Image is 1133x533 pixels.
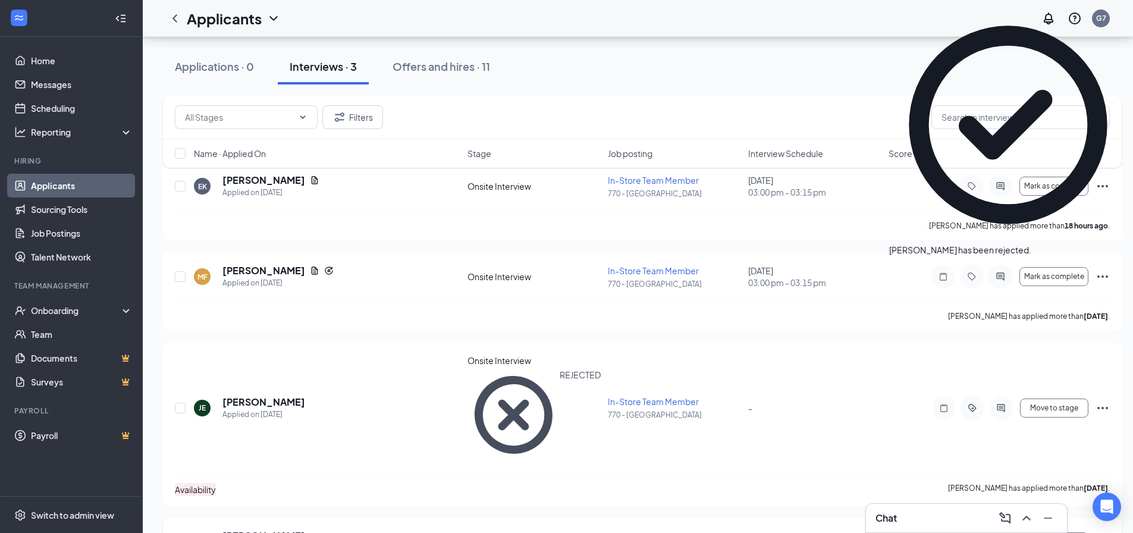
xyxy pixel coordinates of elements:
[1041,511,1055,525] svg: Minimize
[222,187,319,199] div: Applied on [DATE]
[875,512,897,525] h3: Chat
[748,277,881,289] span: 03:00 pm - 03:15 pm
[608,175,699,186] span: In-Store Team Member
[1017,509,1036,528] button: ChevronUp
[31,197,133,221] a: Sourcing Tools
[1096,401,1110,415] svg: Ellipses
[31,221,133,245] a: Job Postings
[965,403,980,413] svg: ActiveTag
[185,111,293,124] input: All Stages
[393,59,490,74] div: Offers and hires · 11
[332,110,347,124] svg: Filter
[948,311,1110,321] p: [PERSON_NAME] has applied more than .
[1030,404,1078,412] span: Move to stage
[31,424,133,447] a: PayrollCrown
[31,126,133,138] div: Reporting
[948,483,1110,496] p: [PERSON_NAME] has applied more than .
[889,244,1031,256] div: [PERSON_NAME] has been rejected.
[13,12,25,24] svg: WorkstreamLogo
[608,279,741,289] p: 770 - [GEOGRAPHIC_DATA]
[889,6,1127,244] svg: CheckmarkCircle
[965,272,979,281] svg: Tag
[31,49,133,73] a: Home
[31,509,114,521] div: Switch to admin view
[187,8,262,29] h1: Applicants
[748,174,881,198] div: [DATE]
[290,59,357,74] div: Interviews · 3
[310,266,319,275] svg: Document
[222,409,305,421] div: Applied on [DATE]
[324,266,334,275] svg: Reapply
[467,369,560,461] svg: CrossCircle
[175,484,216,495] span: Availability
[467,271,601,283] div: Onsite Interview
[467,355,601,366] div: Onsite Interview
[889,148,912,159] span: Score
[31,305,123,316] div: Onboarding
[198,181,207,192] div: EK
[748,148,823,159] span: Interview Schedule
[31,96,133,120] a: Scheduling
[14,509,26,521] svg: Settings
[608,189,741,199] p: 770 - [GEOGRAPHIC_DATA]
[222,396,305,409] h5: [PERSON_NAME]
[937,403,951,413] svg: Note
[310,175,319,185] svg: Document
[1093,493,1121,521] div: Open Intercom Messenger
[996,509,1015,528] button: ComposeMessage
[608,410,741,420] p: 770 - [GEOGRAPHIC_DATA]
[994,403,1008,413] svg: ActiveChat
[298,112,307,122] svg: ChevronDown
[168,11,182,26] svg: ChevronLeft
[993,272,1008,281] svg: ActiveChat
[1019,267,1088,286] button: Mark as complete
[1038,509,1057,528] button: Minimize
[608,148,652,159] span: Job posting
[222,174,305,187] h5: [PERSON_NAME]
[1020,399,1088,418] button: Move to stage
[115,12,127,24] svg: Collapse
[608,396,699,407] span: In-Store Team Member
[31,370,133,394] a: SurveysCrown
[14,126,26,138] svg: Analysis
[748,403,752,413] span: -
[467,148,491,159] span: Stage
[31,322,133,346] a: Team
[748,186,881,198] span: 03:00 pm - 03:15 pm
[748,265,881,289] div: [DATE]
[1084,484,1108,493] b: [DATE]
[608,265,699,276] span: In-Store Team Member
[31,346,133,370] a: DocumentsCrown
[31,174,133,197] a: Applicants
[197,272,208,282] div: MF
[14,305,26,316] svg: UserCheck
[266,11,281,26] svg: ChevronDown
[14,156,130,166] div: Hiring
[31,245,133,269] a: Talent Network
[14,281,130,291] div: Team Management
[560,369,601,461] div: REJECTED
[1024,272,1084,281] span: Mark as complete
[14,406,130,416] div: Payroll
[31,73,133,96] a: Messages
[199,403,206,413] div: JE
[222,264,305,277] h5: [PERSON_NAME]
[1096,269,1110,284] svg: Ellipses
[467,180,601,192] div: Onsite Interview
[1084,312,1108,321] b: [DATE]
[222,277,334,289] div: Applied on [DATE]
[998,511,1012,525] svg: ComposeMessage
[1019,511,1034,525] svg: ChevronUp
[194,148,266,159] span: Name · Applied On
[322,105,383,129] button: Filter Filters
[936,272,950,281] svg: Note
[175,59,254,74] div: Applications · 0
